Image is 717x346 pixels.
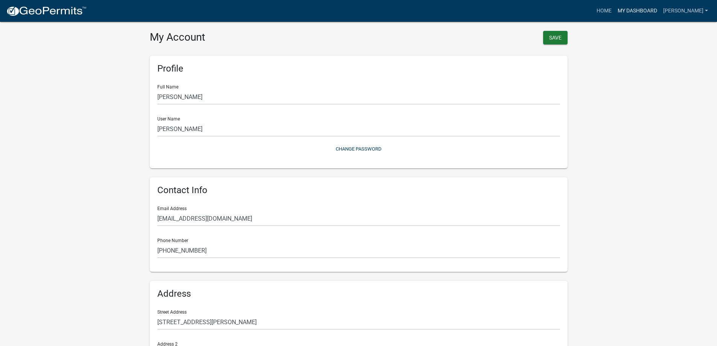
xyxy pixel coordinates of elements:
[157,143,560,155] button: Change Password
[660,4,711,18] a: [PERSON_NAME]
[157,185,560,196] h6: Contact Info
[157,63,560,74] h6: Profile
[543,31,568,44] button: Save
[150,31,353,44] h3: My Account
[615,4,660,18] a: My Dashboard
[157,288,560,299] h6: Address
[594,4,615,18] a: Home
